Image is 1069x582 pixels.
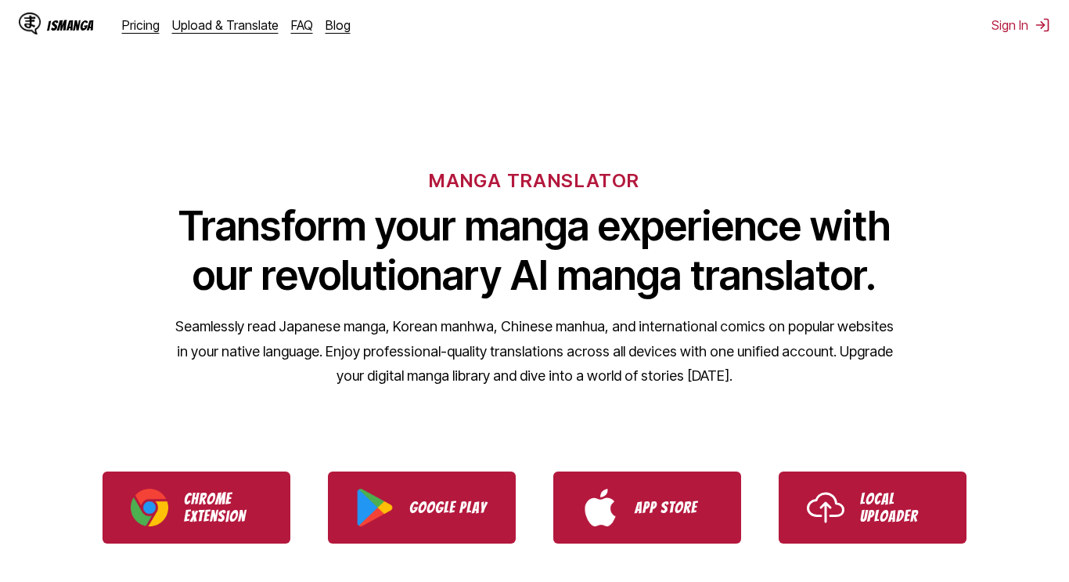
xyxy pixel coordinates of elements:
[356,489,394,526] img: Google Play logo
[291,17,313,33] a: FAQ
[103,472,290,544] a: Download IsManga Chrome Extension
[47,18,94,33] div: IsManga
[635,499,713,516] p: App Store
[581,489,619,526] img: App Store logo
[1035,17,1050,33] img: Sign out
[131,489,168,526] img: Chrome logo
[326,17,351,33] a: Blog
[19,13,122,38] a: IsManga LogoIsManga
[779,472,966,544] a: Use IsManga Local Uploader
[409,499,488,516] p: Google Play
[19,13,41,34] img: IsManga Logo
[122,17,160,33] a: Pricing
[992,17,1050,33] button: Sign In
[860,490,938,525] p: Local Uploader
[429,169,639,192] h6: MANGA TRANSLATOR
[175,314,894,389] p: Seamlessly read Japanese manga, Korean manhwa, Chinese manhua, and international comics on popula...
[328,472,516,544] a: Download IsManga from Google Play
[184,490,262,525] p: Chrome Extension
[807,489,844,526] img: Upload icon
[172,17,279,33] a: Upload & Translate
[553,472,741,544] a: Download IsManga from App Store
[175,201,894,300] h1: Transform your manga experience with our revolutionary AI manga translator.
